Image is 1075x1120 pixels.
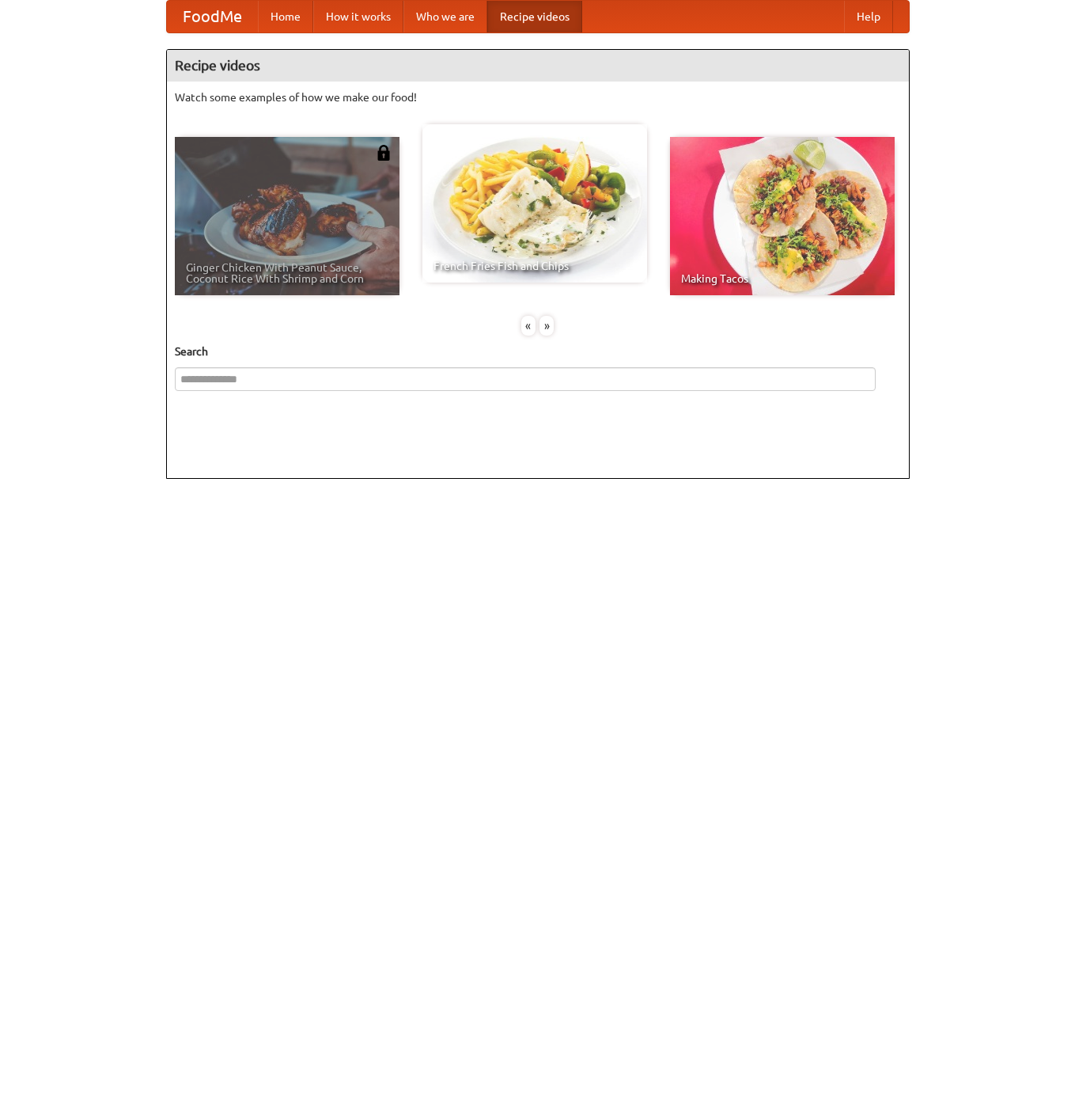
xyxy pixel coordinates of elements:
[175,89,901,105] p: Watch some examples of how we make our food!
[521,316,536,336] div: «
[539,316,554,336] div: »
[167,50,909,82] h4: Recipe videos
[167,1,258,32] a: FoodMe
[487,1,582,32] a: Recipe videos
[313,1,403,32] a: How it works
[844,1,893,32] a: Help
[258,1,313,32] a: Home
[681,273,884,284] span: Making Tacos
[376,145,392,161] img: 483408.png
[422,124,647,283] a: French Fries Fish and Chips
[433,260,636,271] span: French Fries Fish and Chips
[670,137,895,295] a: Making Tacos
[403,1,487,32] a: Who we are
[175,344,901,359] h5: Search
